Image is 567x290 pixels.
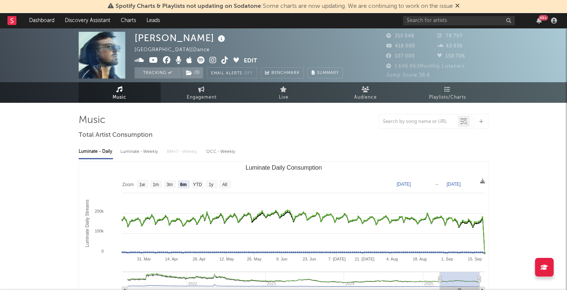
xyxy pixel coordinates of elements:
[271,69,300,78] span: Benchmark
[434,182,439,187] text: →
[539,15,548,21] div: 99 +
[386,54,415,59] span: 107 000
[79,82,161,103] a: Music
[386,34,415,38] span: 215 048
[165,257,178,261] text: 14. Apr
[397,182,411,187] text: [DATE]
[206,145,236,158] div: OCC - Weekly
[244,56,257,66] button: Edit
[328,257,346,261] text: 7. [DATE]
[161,82,243,103] a: Engagement
[447,182,461,187] text: [DATE]
[308,67,343,78] button: Summary
[139,182,145,187] text: 1w
[122,182,134,187] text: Zoom
[95,209,104,213] text: 200k
[24,13,60,28] a: Dashboard
[437,54,465,59] span: 158 706
[101,249,103,253] text: 0
[219,257,234,261] text: 12. May
[244,71,253,75] em: Off
[355,257,374,261] text: 21. [DATE]
[354,93,377,102] span: Audience
[536,18,542,24] button: 99+
[302,257,316,261] text: 23. Jun
[141,13,165,28] a: Leads
[181,67,204,78] span: ( 3 )
[187,93,217,102] span: Engagement
[84,200,89,247] text: Luminate Daily Streams
[208,182,213,187] text: 1y
[386,64,465,69] span: 1 696 863 Monthly Listeners
[325,82,407,103] a: Audience
[180,182,186,187] text: 6m
[79,131,152,140] span: Total Artist Consumption
[182,67,203,78] button: (3)
[60,13,116,28] a: Discovery Assistant
[386,73,430,78] span: Jump Score: 38.6
[437,44,463,49] span: 43 036
[403,16,515,25] input: Search for artists
[407,82,489,103] a: Playlists/Charts
[113,93,126,102] span: Music
[95,229,104,233] text: 100k
[222,182,227,187] text: All
[152,182,159,187] text: 1m
[441,257,453,261] text: 1. Sep
[193,182,202,187] text: YTD
[243,82,325,103] a: Live
[467,257,482,261] text: 15. Sep
[386,257,398,261] text: 4. Aug
[135,32,227,44] div: [PERSON_NAME]
[247,257,262,261] text: 26. May
[120,145,160,158] div: Luminate - Weekly
[276,257,287,261] text: 9. Jun
[79,145,113,158] div: Luminate - Daily
[279,93,289,102] span: Live
[166,182,173,187] text: 3m
[455,3,460,9] span: Dismiss
[386,44,415,49] span: 418 000
[116,3,261,9] span: Spotify Charts & Playlists not updating on Sodatone
[261,67,304,78] a: Benchmark
[317,71,339,75] span: Summary
[379,119,458,125] input: Search by song name or URL
[135,67,181,78] button: Tracking
[137,257,151,261] text: 31. Mar
[116,13,141,28] a: Charts
[245,164,322,171] text: Luminate Daily Consumption
[413,257,426,261] text: 18. Aug
[135,46,218,55] div: [GEOGRAPHIC_DATA] | Dance
[429,93,466,102] span: Playlists/Charts
[207,67,257,78] button: Email AlertsOff
[437,34,463,38] span: 78 797
[192,257,205,261] text: 28. Apr
[116,3,453,9] span: : Some charts are now updating. We are continuing to work on the issue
